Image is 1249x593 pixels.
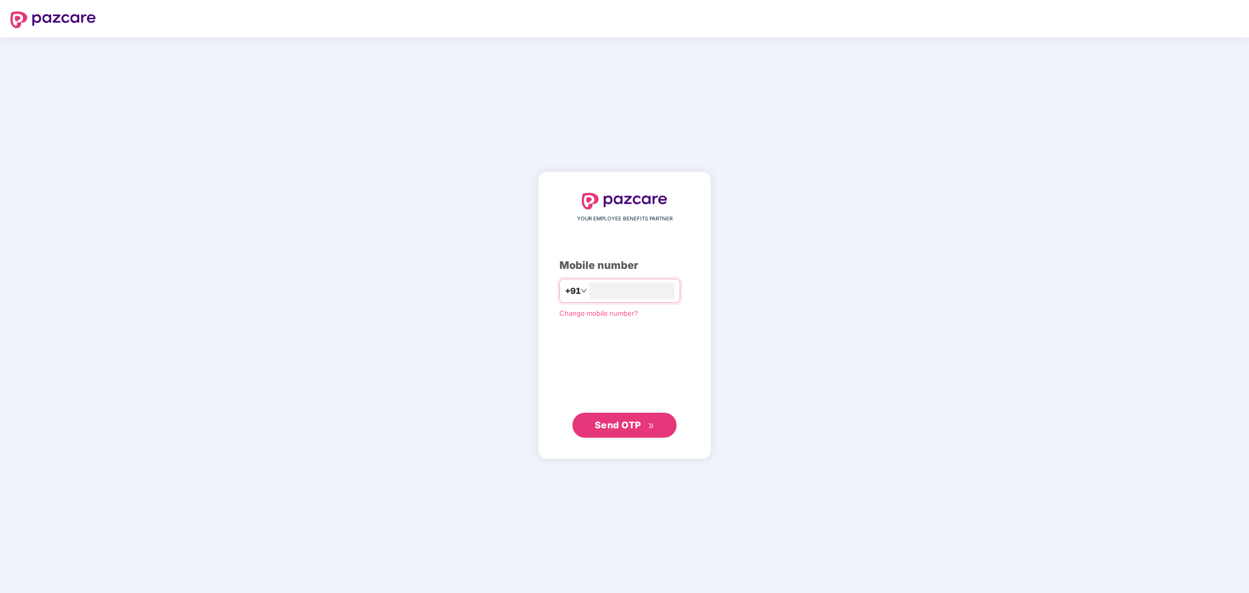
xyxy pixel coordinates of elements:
img: logo [10,11,96,28]
span: down [581,288,587,294]
div: Mobile number [559,257,690,274]
span: Send OTP [595,419,641,430]
span: +91 [565,285,581,298]
a: Change mobile number? [559,309,638,317]
button: Send OTPdouble-right [572,413,677,438]
img: logo [582,193,667,209]
span: double-right [648,423,655,429]
span: YOUR EMPLOYEE BENEFITS PARTNER [577,215,672,223]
